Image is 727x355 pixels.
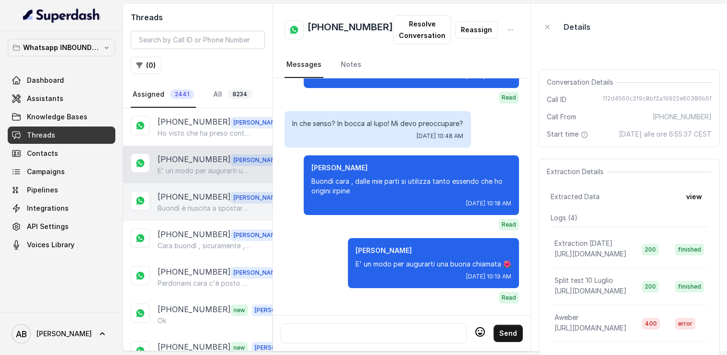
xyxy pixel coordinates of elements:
span: Dashboard [27,76,64,85]
span: [PERSON_NAME] [231,154,284,166]
span: [PERSON_NAME] [231,267,284,279]
span: [URL][DOMAIN_NAME] [554,324,627,332]
span: [DATE] 10:18 AM [466,200,511,207]
a: API Settings [8,218,115,235]
p: [PHONE_NUMBER] [158,191,231,203]
a: Dashboard [8,72,115,89]
p: E' un modo per augurarti una buona chiamata 🌺 [158,166,250,176]
p: Aweber [554,313,579,322]
span: Conversation Details [547,77,617,87]
span: [DATE] 10:48 AM [417,132,463,140]
span: 400 [642,318,660,330]
p: [PHONE_NUMBER] [158,228,231,241]
nav: Tabs [131,82,265,108]
span: Pipelines [27,185,58,195]
p: Ok [158,316,166,326]
p: Perdonami cara c'è posto a [DATE] allora , buona serata [158,279,250,288]
span: finished [675,244,704,255]
p: Ho visto che ha preso contatto con la mia assistente Asia , le auguro una buona giornata [158,128,250,138]
p: Cara buondì , sicuramente , puoi controllare nei registri di whats app o nelle chiamate perse .. [158,241,250,251]
a: Messages [284,52,323,78]
span: [PERSON_NAME] [231,117,284,128]
button: Whatsapp INBOUND Workspace [8,39,115,56]
span: new [231,342,248,354]
span: Call ID [547,95,567,104]
p: Extraction [DATE] [554,239,613,248]
span: Read [499,219,519,230]
a: Campaigns [8,163,115,180]
span: [URL][DOMAIN_NAME] [554,250,627,258]
a: Assigned2441 [131,82,196,108]
span: new [231,304,248,316]
p: [PHONE_NUMBER] [158,153,231,166]
button: Resolve Conversation [393,15,451,44]
span: 8234 [228,89,252,99]
span: [PHONE_NUMBER] [653,112,712,122]
p: Buondì cara , dalle mie parti si utilizza tanto essendo che ho origini irpine [311,177,511,196]
a: Voices Library [8,236,115,254]
span: Assistants [27,94,63,103]
button: (0) [131,57,161,74]
span: [URL][DOMAIN_NAME] [554,287,627,295]
a: Integrations [8,200,115,217]
span: Voices Library [27,240,74,250]
a: Contacts [8,145,115,162]
span: 2441 [170,89,194,99]
button: Reassign [455,21,498,38]
span: Start time [547,129,590,139]
p: Buondì è riuscita a spostare l'appuntamento ? [158,203,250,213]
a: Pipelines [8,181,115,199]
p: [PHONE_NUMBER] [158,266,231,279]
p: Details [564,21,591,33]
p: E' un modo per augurarti una buona chiamata 🌺 [356,259,511,269]
span: [PERSON_NAME] [37,329,92,339]
span: Threads [27,130,55,140]
a: Threads [8,127,115,144]
a: All8234 [211,82,254,108]
span: [PERSON_NAME] [252,304,306,316]
span: Extracted Data [551,192,600,202]
h2: [PHONE_NUMBER] [308,20,393,39]
span: 200 [642,244,659,255]
span: Campaigns [27,167,65,177]
nav: Tabs [284,52,519,78]
span: Contacts [27,149,58,158]
p: [PHONE_NUMBER] [158,116,231,128]
span: finished [675,281,704,292]
p: Whatsapp INBOUND Workspace [23,42,100,53]
h2: Threads [131,12,265,23]
span: 112d4560c2f9c8bf2a19922e60386b5f [603,95,712,104]
a: Assistants [8,90,115,107]
span: Call From [547,112,576,122]
span: [PERSON_NAME] [231,192,284,203]
input: Search by Call ID or Phone Number [131,31,265,49]
a: [PERSON_NAME] [8,320,115,347]
a: Knowledge Bases [8,108,115,126]
span: [DATE] 10:19 AM [466,273,511,280]
span: Knowledge Bases [27,112,87,122]
span: Read [499,92,519,103]
p: Logs ( 4 ) [551,213,708,223]
p: [PHONE_NUMBER] [158,304,231,316]
span: Read [499,292,519,304]
span: Integrations [27,203,69,213]
p: [PERSON_NAME] [356,246,511,255]
p: In che senso? In bocca al lupo! Mi devo preoccupare? [292,119,463,128]
span: [DATE] alle ore 6:55:37 CEST [619,129,712,139]
p: [PHONE_NUMBER] [158,341,231,354]
span: API Settings [27,222,69,231]
text: AB [16,329,27,339]
a: Notes [339,52,363,78]
button: Send [493,325,523,342]
p: Split test 10 Luglio [554,276,613,285]
img: light.svg [23,8,100,23]
span: Extraction Details [547,167,607,177]
p: [PERSON_NAME] [311,163,511,173]
span: [PERSON_NAME] [252,342,306,354]
span: [PERSON_NAME] [231,229,284,241]
button: view [680,188,708,205]
span: 200 [642,281,659,292]
span: error [675,318,695,330]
